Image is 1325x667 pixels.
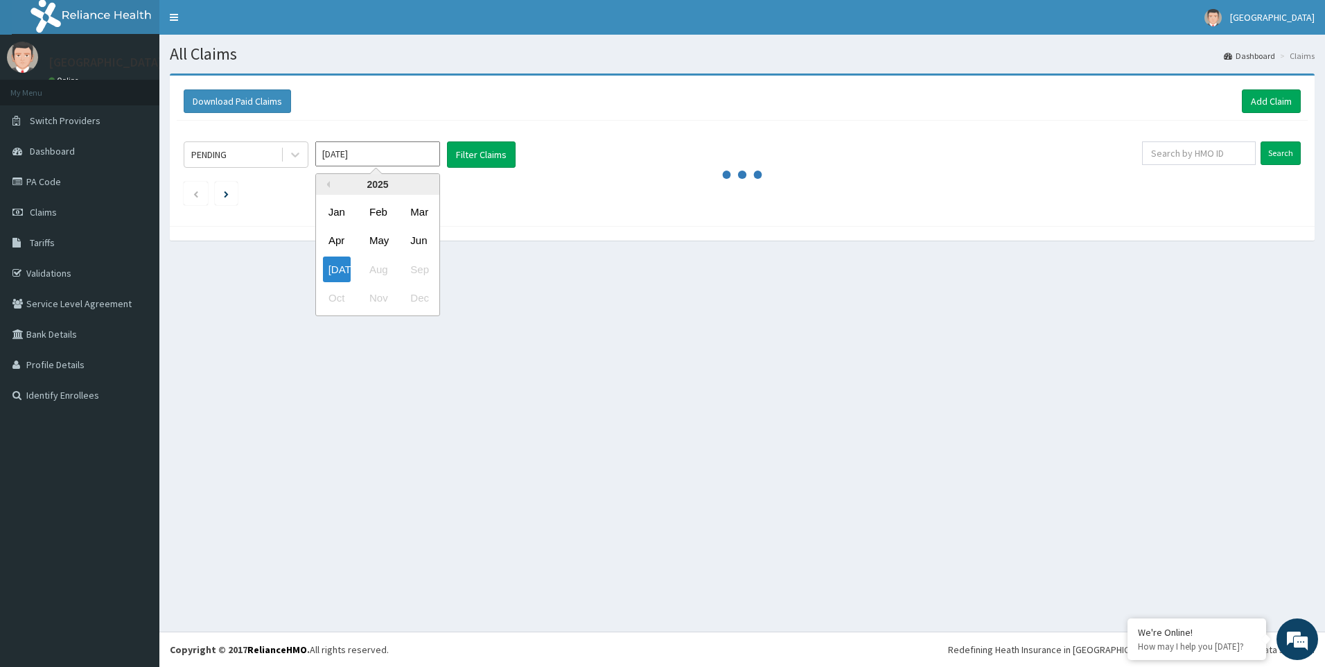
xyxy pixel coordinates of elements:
a: Online [49,76,82,85]
div: Choose May 2025 [364,228,392,254]
div: Redefining Heath Insurance in [GEOGRAPHIC_DATA] using Telemedicine and Data Science! [948,643,1315,657]
div: Choose January 2025 [323,199,351,225]
div: We're Online! [1138,626,1256,639]
span: Tariffs [30,236,55,249]
a: Dashboard [1224,50,1275,62]
p: [GEOGRAPHIC_DATA] [49,56,163,69]
div: 2025 [316,174,439,195]
img: User Image [7,42,38,73]
footer: All rights reserved. [159,632,1325,667]
div: PENDING [191,148,227,162]
svg: audio-loading [721,154,763,196]
input: Search [1261,141,1301,165]
div: Choose July 2025 [323,257,351,282]
a: Next page [224,187,229,200]
span: [GEOGRAPHIC_DATA] [1230,11,1315,24]
li: Claims [1276,50,1315,62]
input: Select Month and Year [315,141,440,166]
a: RelianceHMO [247,643,307,656]
strong: Copyright © 2017 . [170,643,310,656]
img: User Image [1204,9,1222,26]
button: Previous Year [323,181,330,188]
button: Filter Claims [447,141,516,168]
input: Search by HMO ID [1142,141,1256,165]
span: Switch Providers [30,114,100,127]
h1: All Claims [170,45,1315,63]
span: Claims [30,206,57,218]
div: month 2025-07 [316,198,439,313]
a: Add Claim [1242,89,1301,113]
div: Choose March 2025 [405,199,432,225]
button: Download Paid Claims [184,89,291,113]
span: Dashboard [30,145,75,157]
div: Choose June 2025 [405,228,432,254]
a: Previous page [193,187,199,200]
div: Choose April 2025 [323,228,351,254]
div: Choose February 2025 [364,199,392,225]
p: How may I help you today? [1138,641,1256,652]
